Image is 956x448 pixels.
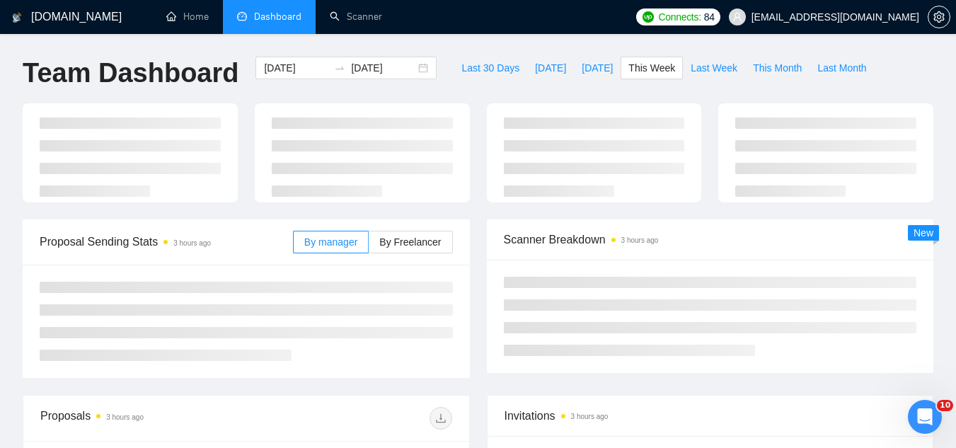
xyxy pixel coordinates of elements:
[254,11,301,23] span: Dashboard
[937,400,953,411] span: 10
[745,57,810,79] button: This Month
[461,60,519,76] span: Last 30 Days
[106,413,144,421] time: 3 hours ago
[691,60,737,76] span: Last Week
[810,57,874,79] button: Last Month
[334,62,345,74] span: to
[928,11,950,23] a: setting
[166,11,209,23] a: homeHome
[704,9,715,25] span: 84
[571,413,609,420] time: 3 hours ago
[334,62,345,74] span: swap-right
[40,233,293,251] span: Proposal Sending Stats
[12,6,22,29] img: logo
[928,6,950,28] button: setting
[621,57,683,79] button: This Week
[237,11,247,21] span: dashboard
[330,11,382,23] a: searchScanner
[351,60,415,76] input: End date
[535,60,566,76] span: [DATE]
[23,57,238,90] h1: Team Dashboard
[658,9,701,25] span: Connects:
[505,407,916,425] span: Invitations
[264,60,328,76] input: Start date
[40,407,246,430] div: Proposals
[582,60,613,76] span: [DATE]
[643,11,654,23] img: upwork-logo.png
[628,60,675,76] span: This Week
[817,60,866,76] span: Last Month
[928,11,950,23] span: setting
[454,57,527,79] button: Last 30 Days
[379,236,441,248] span: By Freelancer
[683,57,745,79] button: Last Week
[173,239,211,247] time: 3 hours ago
[732,12,742,22] span: user
[504,231,917,248] span: Scanner Breakdown
[621,236,659,244] time: 3 hours ago
[908,400,942,434] iframe: Intercom live chat
[527,57,574,79] button: [DATE]
[304,236,357,248] span: By manager
[574,57,621,79] button: [DATE]
[753,60,802,76] span: This Month
[914,227,933,239] span: New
